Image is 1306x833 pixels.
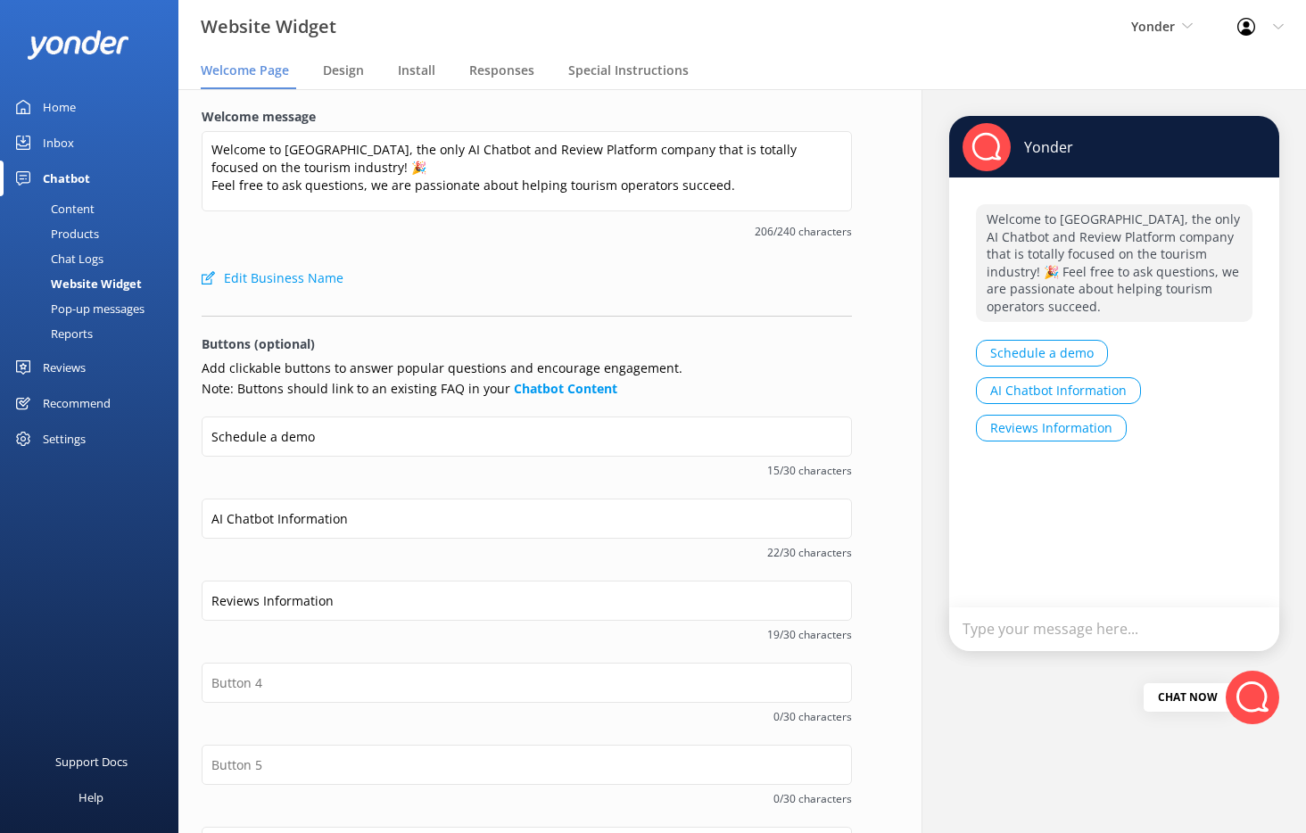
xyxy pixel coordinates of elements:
a: Chatbot Content [514,380,617,397]
a: Reports [11,321,178,346]
span: 19/30 characters [202,626,852,643]
div: Settings [43,421,86,457]
h3: Website Widget [201,12,336,41]
div: Products [11,221,99,246]
div: Inbox [43,125,74,161]
div: Home [43,89,76,125]
a: Products [11,221,178,246]
a: Pop-up messages [11,296,178,321]
input: Button 5 [202,745,852,785]
div: Reports [11,321,93,346]
span: Install [398,62,435,79]
label: Welcome message [202,107,852,127]
input: Button 1 [202,416,852,457]
div: Help [79,779,103,815]
a: Website Widget [11,271,178,296]
div: Chatbot [43,161,90,196]
span: Responses [469,62,534,79]
span: 15/30 characters [202,462,852,479]
div: Content [11,196,95,221]
button: Edit Business Name [202,260,343,296]
div: Reviews [43,350,86,385]
p: Welcome to [GEOGRAPHIC_DATA], the only AI Chatbot and Review Platform company that is totally foc... [976,204,1252,322]
div: Recommend [43,385,111,421]
div: Type your message here... [949,607,1279,651]
div: Support Docs [55,744,128,779]
span: Design [323,62,364,79]
p: Yonder [1011,137,1073,157]
div: Chat now [1144,683,1232,712]
textarea: Welcome to [GEOGRAPHIC_DATA], the only AI Chatbot and Review Platform company that is totally foc... [202,131,852,211]
span: Welcome Page [201,62,289,79]
div: Pop-up messages [11,296,145,321]
a: Chat Logs [11,246,178,271]
div: Website Widget [11,271,142,296]
button: Schedule a demo [976,340,1108,367]
span: 0/30 characters [202,790,852,807]
button: AI Chatbot Information [976,377,1141,404]
input: Button 4 [202,663,852,703]
input: Button 3 [202,581,852,621]
a: Content [11,196,178,221]
span: Special Instructions [568,62,689,79]
input: Button 2 [202,499,852,539]
span: 0/30 characters [202,708,852,725]
p: Add clickable buttons to answer popular questions and encourage engagement. Note: Buttons should ... [202,359,852,399]
button: Reviews Information [976,415,1127,441]
img: yonder-white-logo.png [27,30,129,60]
div: Chat Logs [11,246,103,271]
span: Yonder [1131,18,1175,35]
span: 22/30 characters [202,544,852,561]
span: 206/240 characters [202,223,852,240]
p: Buttons (optional) [202,334,852,354]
